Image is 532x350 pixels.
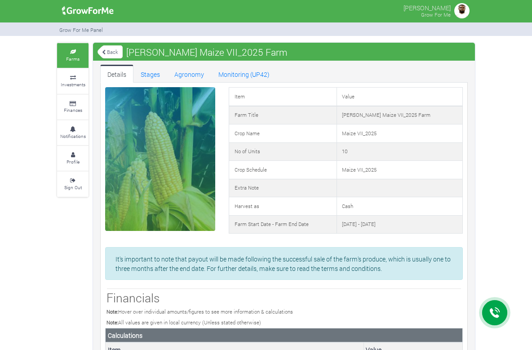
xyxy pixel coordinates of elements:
[115,254,452,273] p: It's important to note that payout will be made following the successful sale of the farm's produ...
[98,44,123,59] a: Back
[453,2,471,20] img: growforme image
[106,291,461,305] h3: Financials
[133,65,167,83] a: Stages
[106,319,118,326] b: Note:
[229,215,337,234] td: Farm Start Date - Farm End Date
[57,120,89,145] a: Notifications
[167,65,211,83] a: Agronomy
[57,146,89,171] a: Profile
[229,142,337,161] td: No of Units
[59,27,103,33] small: Grow For Me Panel
[337,124,462,143] td: Maize VII_2025
[229,197,337,216] td: Harvest as
[106,308,118,315] b: Note:
[337,197,462,216] td: Cash
[61,81,85,88] small: Investments
[64,184,82,191] small: Sign Out
[124,43,290,61] span: [PERSON_NAME] Maize VII_2025 Farm
[106,308,293,315] small: Hover over individual amounts/figures to see more information & calculations
[337,106,462,124] td: [PERSON_NAME] Maize VII_2025 Farm
[64,107,82,113] small: Finances
[229,88,337,106] td: Item
[66,159,80,165] small: Profile
[337,142,462,161] td: 10
[57,95,89,120] a: Finances
[66,56,80,62] small: Farms
[229,106,337,124] td: Farm Title
[229,161,337,179] td: Crop Schedule
[211,65,277,83] a: Monitoring (UP42)
[106,328,463,343] th: Calculations
[229,179,337,197] td: Extra Note
[337,215,462,234] td: [DATE] - [DATE]
[59,2,117,20] img: growforme image
[57,172,89,196] a: Sign Out
[229,124,337,143] td: Crop Name
[106,319,261,326] small: All values are given in local currency (Unless stated otherwise)
[57,43,89,68] a: Farms
[421,11,451,18] small: Grow For Me
[337,161,462,179] td: Maize VII_2025
[100,65,133,83] a: Details
[403,2,451,13] p: [PERSON_NAME]
[337,88,462,106] td: Value
[57,69,89,93] a: Investments
[60,133,86,139] small: Notifications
